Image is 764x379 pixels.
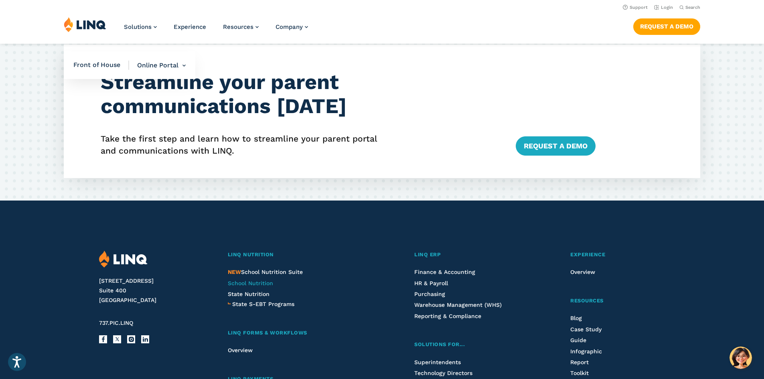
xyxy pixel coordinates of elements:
a: Overview [570,269,595,275]
a: Toolkit [570,370,589,376]
img: LINQ | K‑12 Software [64,17,106,32]
a: Infographic [570,348,602,355]
a: LINQ Nutrition [228,251,373,259]
h3: Streamline your parent communications [DATE] [101,70,496,118]
span: Company [276,23,303,30]
a: NEWSchool Nutrition Suite [228,269,303,275]
span: NEW [228,269,241,275]
a: Resources [223,23,259,30]
span: LINQ ERP [414,251,441,257]
span: Experience [570,251,605,257]
address: [STREET_ADDRESS] Suite 400 [GEOGRAPHIC_DATA] [99,276,209,305]
a: Solutions [124,23,157,30]
a: HR & Payroll [414,280,448,286]
a: X [113,335,121,343]
a: State Nutrition [228,291,270,297]
a: School Nutrition [228,280,273,286]
a: Support [623,5,648,10]
a: Reporting & Compliance [414,313,481,319]
nav: Primary Navigation [124,17,308,43]
a: LinkedIn [141,335,149,343]
a: Experience [174,23,206,30]
a: Experience [570,251,665,259]
span: State S-EBT Programs [232,301,294,307]
a: LINQ Forms & Workflows [228,329,373,337]
a: Request a Demo [633,18,700,34]
span: LINQ Forms & Workflows [228,330,307,336]
a: Company [276,23,308,30]
button: Open Search Bar [679,4,700,10]
a: Login [654,5,673,10]
a: Blog [570,315,582,321]
span: 737.PIC.LINQ [99,320,133,326]
a: Technology Directors [414,370,472,376]
a: State S-EBT Programs [232,300,294,308]
a: Facebook [99,335,107,343]
a: Warehouse Management (WHS) [414,302,502,308]
p: Take the first step and learn how to streamline your parent portal and communications with LINQ. [101,133,496,157]
span: Resources [570,298,604,304]
a: Superintendents [414,359,461,365]
a: Report [570,359,589,365]
nav: Button Navigation [633,17,700,34]
button: Hello, have a question? Let’s chat. [730,347,752,369]
span: LINQ Nutrition [228,251,274,257]
a: Instagram [127,335,135,343]
a: LINQ ERP [414,251,528,259]
img: LINQ | K‑12 Software [99,251,148,268]
a: Finance & Accounting [414,269,475,275]
span: Resources [223,23,253,30]
span: Solutions [124,23,152,30]
a: Guide [570,337,586,343]
a: Request a Demo [516,136,596,156]
li: Online Portal [129,51,186,79]
span: Front of House [73,61,129,70]
a: Case Study [570,326,602,332]
a: Purchasing [414,291,445,297]
a: Resources [570,297,665,305]
span: School Nutrition Suite [228,269,303,275]
a: Overview [228,347,253,353]
span: Search [685,5,700,10]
